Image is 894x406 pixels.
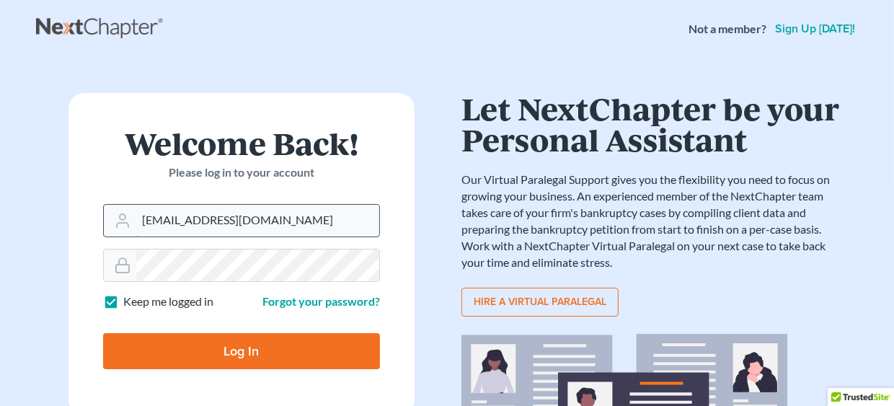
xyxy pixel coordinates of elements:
label: Keep me logged in [123,294,213,310]
h1: Welcome Back! [103,128,380,159]
p: Our Virtual Paralegal Support gives you the flexibility you need to focus on growing your busines... [461,172,844,270]
a: Hire a virtual paralegal [461,288,619,317]
p: Please log in to your account [103,164,380,181]
a: Forgot your password? [262,294,380,308]
strong: Not a member? [689,21,766,37]
a: Sign up [DATE]! [772,23,858,35]
input: Log In [103,333,380,369]
h1: Let NextChapter be your Personal Assistant [461,93,844,154]
input: Email Address [136,205,379,237]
